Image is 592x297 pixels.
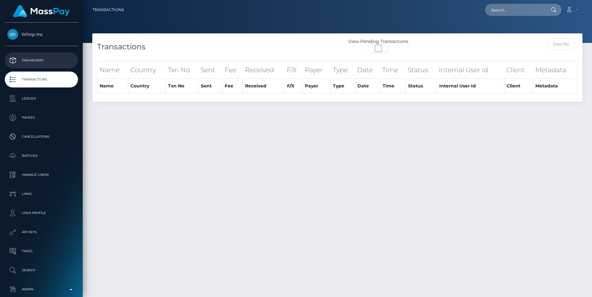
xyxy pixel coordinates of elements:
[5,205,78,221] a: User Profile
[222,61,243,79] th: Fee
[97,61,128,79] th: Name
[303,61,331,79] th: Payer
[504,79,533,93] th: Client
[7,266,75,275] p: Search
[7,113,75,122] p: Payees
[222,79,243,93] th: Fee
[437,61,504,79] th: Internal User Id
[13,5,70,17] img: MassPay Logo
[97,79,128,93] th: Name
[7,189,75,199] p: Links
[5,52,78,68] a: Dashboard
[97,41,333,52] h4: Transactions
[198,61,222,79] th: Sent
[5,262,78,278] a: Search
[5,186,78,202] a: Links
[166,61,199,79] th: Txn No
[337,38,419,45] div: View Pending Transactions
[7,285,75,294] p: Admin
[7,75,75,84] p: Transactions
[7,56,75,65] p: Dashboard
[331,79,355,93] th: Type
[5,110,78,126] a: Payees
[5,224,78,240] a: API Keys
[7,246,75,256] p: Taxes
[5,31,78,37] span: Whop Inc
[7,170,75,180] p: Manage Users
[547,38,575,50] input: Date filter
[485,4,545,16] input: Search...
[166,79,199,93] th: Txn No
[303,79,331,93] th: Payer
[5,91,78,107] a: Ledger
[437,79,504,93] th: Internal User Id
[7,227,75,237] p: API Keys
[533,79,578,93] th: Metadata
[405,61,437,79] th: Status
[355,79,380,93] th: Date
[128,79,166,93] th: Country
[380,61,405,79] th: Time
[285,79,302,93] th: F/X
[5,129,78,145] a: Cancellations
[5,148,78,164] a: Batches
[331,61,355,79] th: Type
[7,29,18,40] img: Whop Inc
[7,132,75,142] p: Cancellations
[5,167,78,183] a: Manage Users
[5,243,78,259] a: Taxes
[243,61,285,79] th: Received
[243,79,285,93] th: Received
[128,61,166,79] th: Country
[198,79,222,93] th: Sent
[405,79,437,93] th: Status
[5,72,78,87] a: Transactions
[7,208,75,218] p: User Profile
[7,151,75,161] p: Batches
[285,61,302,79] th: F/X
[380,79,405,93] th: Time
[504,61,533,79] th: Client
[533,61,578,79] th: Metadata
[355,61,380,79] th: Date
[7,94,75,103] p: Ledger
[93,3,124,17] a: Transactions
